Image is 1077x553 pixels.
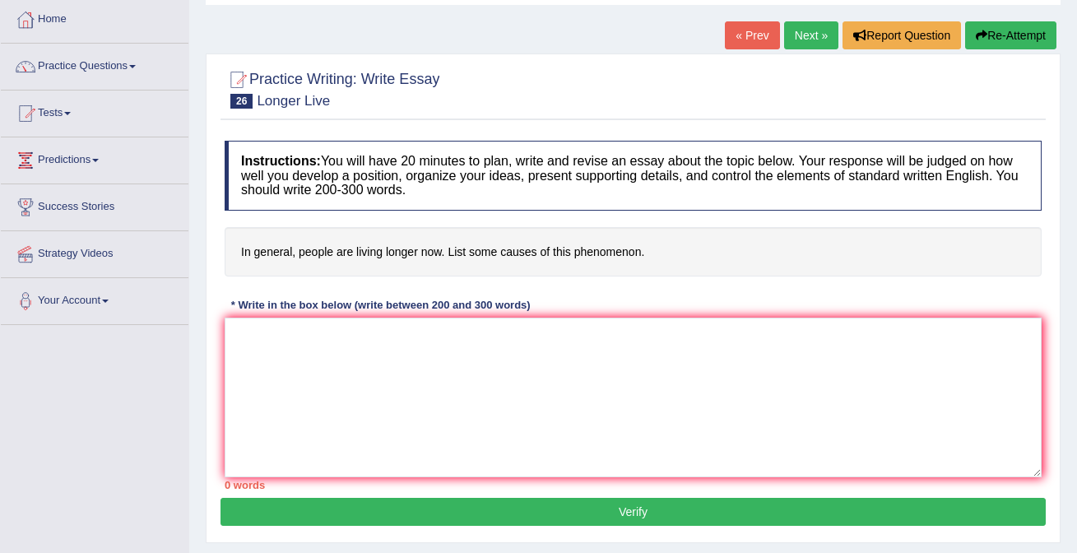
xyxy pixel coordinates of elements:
[843,21,961,49] button: Report Question
[965,21,1056,49] button: Re-Attempt
[225,297,536,313] div: * Write in the box below (write between 200 and 300 words)
[225,67,439,109] h2: Practice Writing: Write Essay
[230,94,253,109] span: 26
[784,21,838,49] a: Next »
[1,231,188,272] a: Strategy Videos
[1,184,188,225] a: Success Stories
[225,477,1042,493] div: 0 words
[725,21,779,49] a: « Prev
[1,44,188,85] a: Practice Questions
[225,227,1042,277] h4: In general, people are living longer now. List some causes of this phenomenon.
[1,278,188,319] a: Your Account
[221,498,1046,526] button: Verify
[225,141,1042,211] h4: You will have 20 minutes to plan, write and revise an essay about the topic below. Your response ...
[1,91,188,132] a: Tests
[241,154,321,168] b: Instructions:
[1,137,188,179] a: Predictions
[257,93,330,109] small: Longer Live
